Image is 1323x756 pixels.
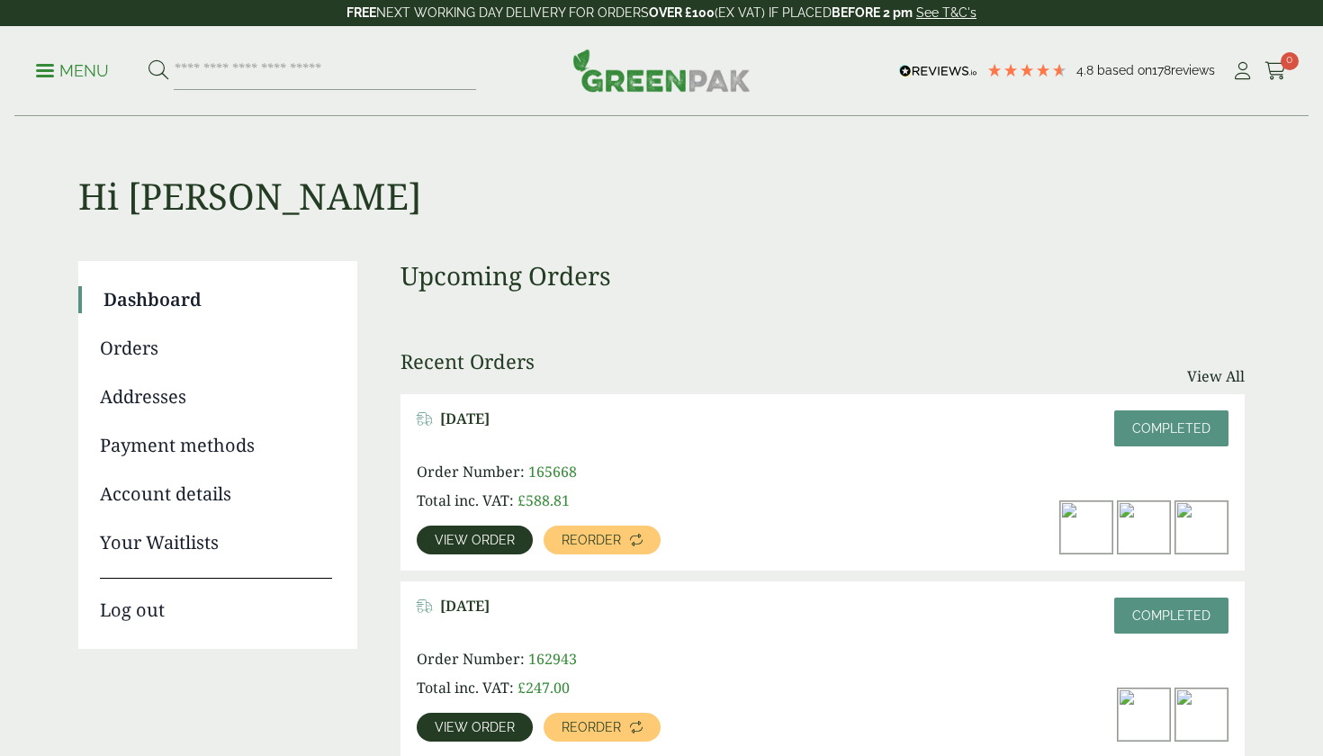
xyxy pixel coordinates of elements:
[78,117,1245,218] h1: Hi [PERSON_NAME]
[1264,62,1287,80] i: Cart
[1175,501,1228,553] img: Dome-with-hold-lid-300x200.png
[1076,63,1097,77] span: 4.8
[400,261,1245,292] h3: Upcoming Orders
[100,481,332,508] a: Account details
[1187,365,1245,387] a: View All
[562,721,621,733] span: Reorder
[100,383,332,410] a: Addresses
[100,432,332,459] a: Payment methods
[832,5,913,20] strong: BEFORE 2 pm
[346,5,376,20] strong: FREE
[544,713,661,742] a: Reorder
[400,349,535,373] h3: Recent Orders
[572,49,751,92] img: GreenPak Supplies
[1175,688,1228,741] img: Dome-with-hold-lid-300x200.png
[417,713,533,742] a: View order
[100,578,332,624] a: Log out
[100,335,332,362] a: Orders
[986,62,1067,78] div: 4.78 Stars
[417,649,525,669] span: Order Number:
[103,286,332,313] a: Dashboard
[1264,58,1287,85] a: 0
[36,60,109,82] p: Menu
[1097,63,1152,77] span: Based on
[1118,688,1170,741] img: 20oz-PET-Smoothie-Cup-with-Chocolate-milkshake-and-cream-300x200.jpg
[36,60,109,78] a: Menu
[1171,63,1215,77] span: reviews
[649,5,715,20] strong: OVER £100
[1231,62,1254,80] i: My Account
[1132,421,1210,436] span: Completed
[1152,63,1171,77] span: 178
[899,65,977,77] img: REVIEWS.io
[440,410,490,427] span: [DATE]
[1118,501,1170,553] img: 20oz-PET-Smoothie-Cup-with-Chocolate-milkshake-and-cream-300x200.jpg
[517,490,526,510] span: £
[517,678,526,697] span: £
[528,649,577,669] span: 162943
[435,534,515,546] span: View order
[1281,52,1299,70] span: 0
[417,462,525,481] span: Order Number:
[528,462,577,481] span: 165668
[916,5,976,20] a: See T&C's
[517,490,570,510] bdi: 588.81
[440,598,490,615] span: [DATE]
[100,529,332,556] a: Your Waitlists
[417,526,533,554] a: View order
[1060,501,1112,553] img: 12oz-PET-Smoothie-Cup-with-Raspberry-Smoothie-no-lid-300x222.jpg
[517,678,570,697] bdi: 247.00
[544,526,661,554] a: Reorder
[562,534,621,546] span: Reorder
[417,490,514,510] span: Total inc. VAT:
[435,721,515,733] span: View order
[417,678,514,697] span: Total inc. VAT:
[1132,608,1210,623] span: Completed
